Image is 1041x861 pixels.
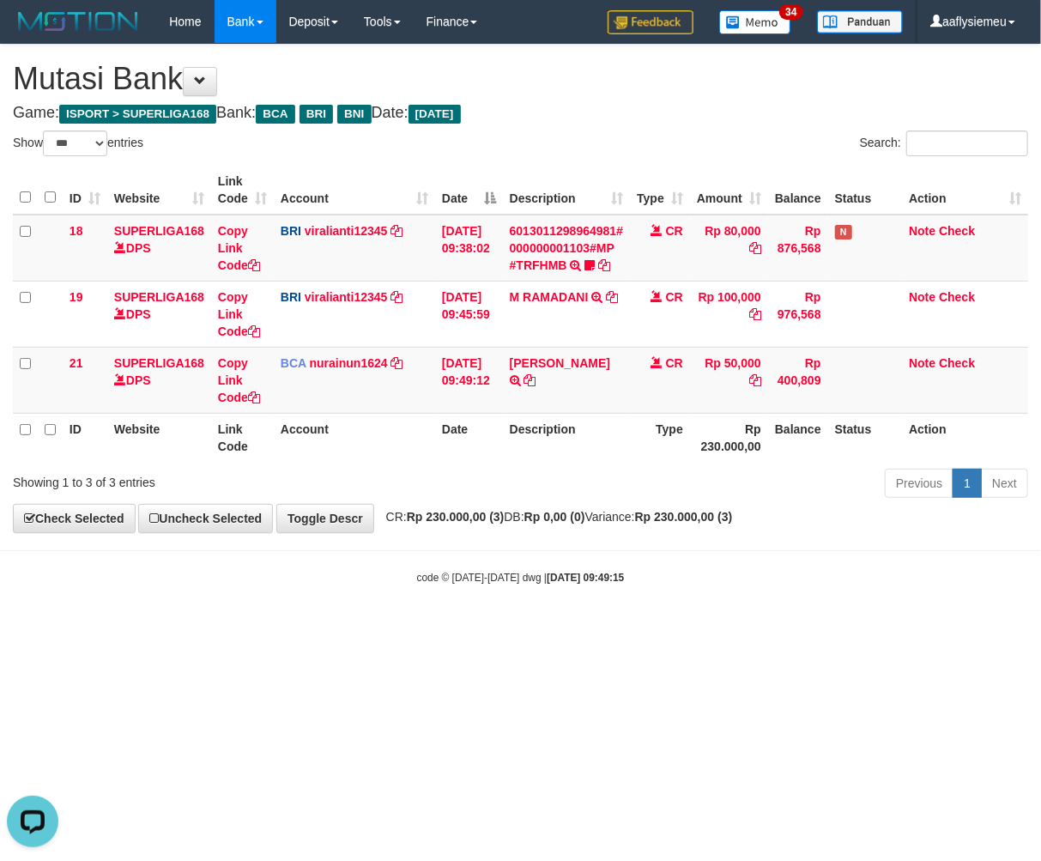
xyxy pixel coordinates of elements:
th: Description [503,413,630,462]
a: Copy Rp 100,000 to clipboard [749,307,761,321]
a: viralianti12345 [305,290,388,304]
span: 19 [70,290,83,304]
th: Status [828,413,903,462]
h4: Game: Bank: Date: [13,105,1028,122]
a: Next [981,469,1028,498]
td: Rp 100,000 [690,281,768,347]
strong: Rp 230.000,00 (3) [407,510,505,524]
span: ISPORT > SUPERLIGA168 [59,105,216,124]
h1: Mutasi Bank [13,62,1028,96]
a: Uncheck Selected [138,504,273,533]
strong: [DATE] 09:49:15 [547,572,624,584]
th: Description: activate to sort column ascending [503,166,630,215]
th: ID [63,413,107,462]
th: Amount: activate to sort column ascending [690,166,768,215]
a: M RAMADANI [510,290,589,304]
label: Search: [860,130,1028,156]
a: Check [939,290,975,304]
a: Note [909,290,935,304]
a: SUPERLIGA168 [114,290,204,304]
span: CR [666,224,683,238]
span: CR: DB: Variance: [378,510,733,524]
td: Rp 976,568 [768,281,828,347]
strong: Rp 0,00 (0) [524,510,585,524]
th: Date [435,413,503,462]
td: [DATE] 09:45:59 [435,281,503,347]
a: Toggle Descr [276,504,374,533]
span: CR [666,290,683,304]
select: Showentries [43,130,107,156]
a: Check Selected [13,504,136,533]
td: DPS [107,347,211,413]
a: Copy SINDI ADAM to clipboard [524,373,536,387]
span: 18 [70,224,83,238]
a: SUPERLIGA168 [114,356,204,370]
a: Check [939,356,975,370]
a: Previous [885,469,953,498]
a: [PERSON_NAME] [510,356,610,370]
td: DPS [107,281,211,347]
td: [DATE] 09:49:12 [435,347,503,413]
td: Rp 876,568 [768,215,828,282]
span: 34 [779,4,802,20]
button: Open LiveChat chat widget [7,7,58,58]
th: Link Code: activate to sort column ascending [211,166,274,215]
img: panduan.png [817,10,903,33]
th: Action [902,413,1028,462]
span: CR [666,356,683,370]
th: Website: activate to sort column ascending [107,166,211,215]
a: Copy viralianti12345 to clipboard [390,290,402,304]
a: Copy 6013011298964981# 000000001103#MP #TRFHMB to clipboard [598,258,610,272]
div: Showing 1 to 3 of 3 entries [13,467,421,491]
img: Button%20Memo.svg [719,10,791,34]
a: viralianti12345 [305,224,388,238]
span: BRI [281,224,301,238]
span: [DATE] [409,105,461,124]
td: DPS [107,215,211,282]
th: Type [630,413,690,462]
a: Copy nurainun1624 to clipboard [391,356,403,370]
a: Note [909,356,935,370]
a: Copy Rp 50,000 to clipboard [749,373,761,387]
th: ID: activate to sort column ascending [63,166,107,215]
span: BRI [300,105,333,124]
span: BCA [256,105,294,124]
a: Copy Link Code [218,290,260,338]
input: Search: [906,130,1028,156]
a: nurainun1624 [310,356,388,370]
th: Website [107,413,211,462]
small: code © [DATE]-[DATE] dwg | [417,572,625,584]
span: 21 [70,356,83,370]
a: Check [939,224,975,238]
th: Action: activate to sort column ascending [902,166,1028,215]
th: Date: activate to sort column descending [435,166,503,215]
th: Status [828,166,903,215]
span: Has Note [835,225,852,240]
a: SUPERLIGA168 [114,224,204,238]
td: Rp 400,809 [768,347,828,413]
td: Rp 80,000 [690,215,768,282]
th: Rp 230.000,00 [690,413,768,462]
span: BCA [281,356,306,370]
td: Rp 50,000 [690,347,768,413]
a: 1 [953,469,982,498]
th: Account [274,413,435,462]
span: BRI [281,290,301,304]
img: Feedback.jpg [608,10,693,34]
a: Copy Link Code [218,356,260,404]
a: Copy M RAMADANI to clipboard [606,290,618,304]
th: Balance [768,166,828,215]
strong: Rp 230.000,00 (3) [635,510,733,524]
a: Note [909,224,935,238]
span: BNI [337,105,371,124]
label: Show entries [13,130,143,156]
th: Balance [768,413,828,462]
th: Account: activate to sort column ascending [274,166,435,215]
a: Copy Rp 80,000 to clipboard [749,241,761,255]
a: 6013011298964981# 000000001103#MP #TRFHMB [510,224,623,272]
a: Copy viralianti12345 to clipboard [390,224,402,238]
th: Type: activate to sort column ascending [630,166,690,215]
td: [DATE] 09:38:02 [435,215,503,282]
th: Link Code [211,413,274,462]
a: Copy Link Code [218,224,260,272]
